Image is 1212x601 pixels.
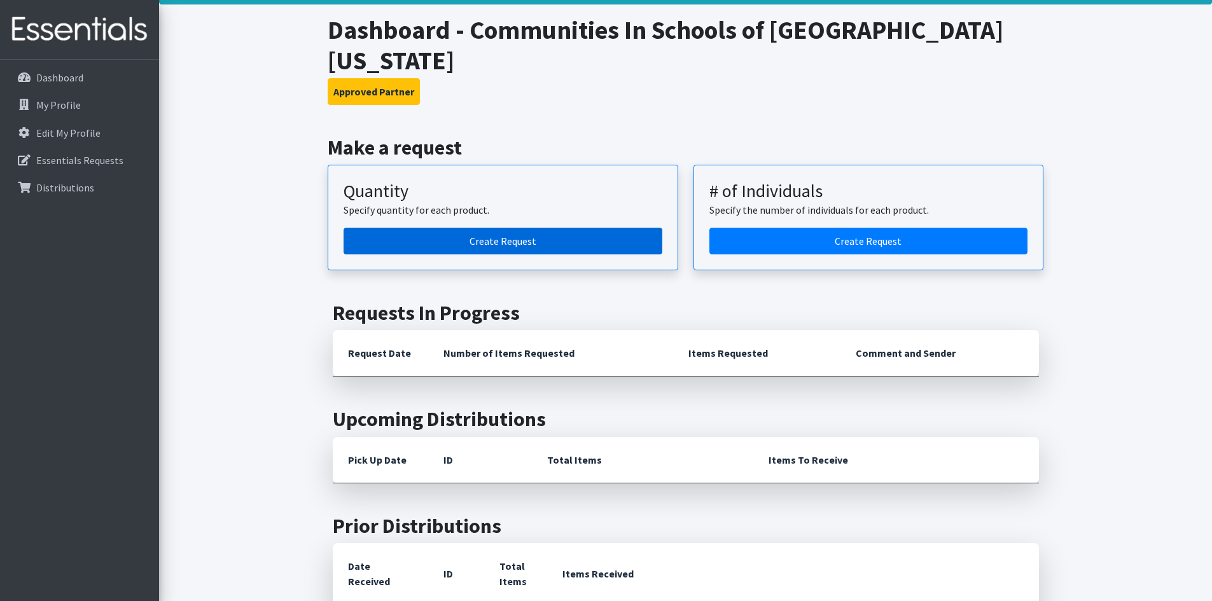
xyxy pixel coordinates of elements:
[753,437,1039,483] th: Items To Receive
[36,71,83,84] p: Dashboard
[5,8,154,51] img: HumanEssentials
[532,437,753,483] th: Total Items
[36,127,101,139] p: Edit My Profile
[428,437,532,483] th: ID
[344,202,662,218] p: Specify quantity for each product.
[333,301,1039,325] h2: Requests In Progress
[36,99,81,111] p: My Profile
[344,228,662,254] a: Create a request by quantity
[5,148,154,173] a: Essentials Requests
[5,120,154,146] a: Edit My Profile
[36,181,94,194] p: Distributions
[5,175,154,200] a: Distributions
[840,330,1038,376] th: Comment and Sender
[333,514,1039,538] h2: Prior Distributions
[328,78,420,105] button: Approved Partner
[709,181,1028,202] h3: # of Individuals
[328,15,1043,76] h1: Dashboard - Communities In Schools of [GEOGRAPHIC_DATA][US_STATE]
[428,330,674,376] th: Number of Items Requested
[709,202,1028,218] p: Specify the number of individuals for each product.
[5,65,154,90] a: Dashboard
[709,228,1028,254] a: Create a request by number of individuals
[328,135,1043,160] h2: Make a request
[673,330,840,376] th: Items Requested
[333,407,1039,431] h2: Upcoming Distributions
[333,330,428,376] th: Request Date
[344,181,662,202] h3: Quantity
[36,154,123,167] p: Essentials Requests
[333,437,428,483] th: Pick Up Date
[5,92,154,118] a: My Profile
